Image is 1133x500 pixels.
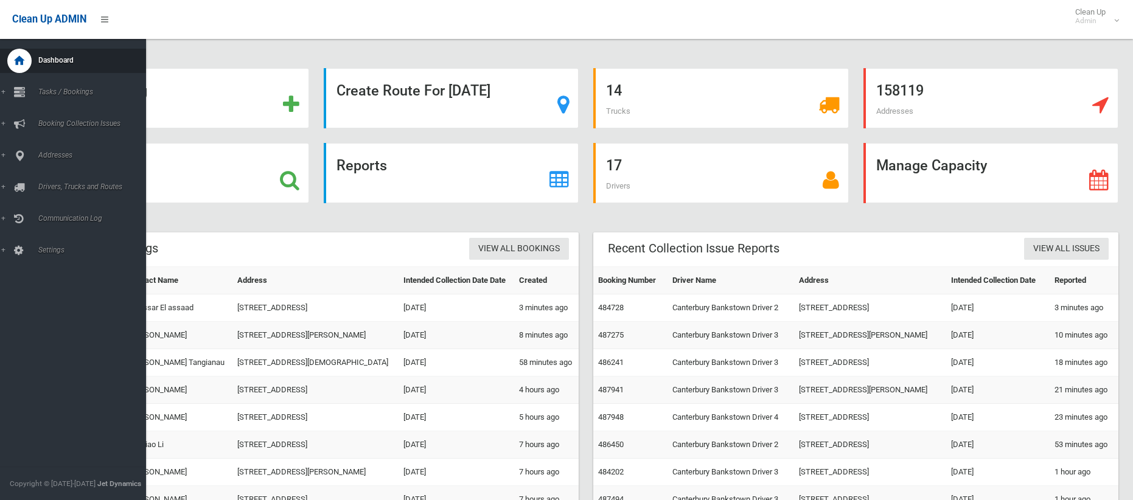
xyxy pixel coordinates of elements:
[946,267,1050,294] th: Intended Collection Date
[514,322,579,349] td: 8 minutes ago
[232,294,399,322] td: [STREET_ADDRESS]
[876,82,924,99] strong: 158119
[668,349,795,377] td: Canterbury Bankstown Driver 3
[794,404,946,431] td: [STREET_ADDRESS]
[514,431,579,459] td: 7 hours ago
[794,267,946,294] th: Address
[598,303,624,312] a: 484728
[232,431,399,459] td: [STREET_ADDRESS]
[399,431,514,459] td: [DATE]
[12,13,86,25] span: Clean Up ADMIN
[876,106,913,116] span: Addresses
[124,294,233,322] td: Myassar El assaad
[514,377,579,404] td: 4 hours ago
[399,377,514,404] td: [DATE]
[1024,238,1109,260] a: View All Issues
[606,181,630,190] span: Drivers
[593,267,668,294] th: Booking Number
[1050,431,1118,459] td: 53 minutes ago
[863,68,1119,128] a: 158119 Addresses
[668,431,795,459] td: Canterbury Bankstown Driver 2
[593,143,849,203] a: 17 Drivers
[794,431,946,459] td: [STREET_ADDRESS]
[598,330,624,339] a: 487275
[35,119,146,128] span: Booking Collection Issues
[794,322,946,349] td: [STREET_ADDRESS][PERSON_NAME]
[598,385,624,394] a: 487941
[876,157,987,174] strong: Manage Capacity
[232,349,399,377] td: [STREET_ADDRESS][DEMOGRAPHIC_DATA]
[35,88,146,96] span: Tasks / Bookings
[514,459,579,486] td: 7 hours ago
[1050,404,1118,431] td: 23 minutes ago
[124,322,233,349] td: [PERSON_NAME]
[946,349,1050,377] td: [DATE]
[399,459,514,486] td: [DATE]
[946,459,1050,486] td: [DATE]
[324,68,579,128] a: Create Route For [DATE]
[593,237,794,260] header: Recent Collection Issue Reports
[946,377,1050,404] td: [DATE]
[593,68,849,128] a: 14 Trucks
[514,349,579,377] td: 58 minutes ago
[1050,377,1118,404] td: 21 minutes ago
[1069,7,1118,26] span: Clean Up
[124,349,233,377] td: [PERSON_NAME] Tangianau
[514,294,579,322] td: 3 minutes ago
[946,294,1050,322] td: [DATE]
[124,404,233,431] td: [PERSON_NAME]
[946,404,1050,431] td: [DATE]
[1050,349,1118,377] td: 18 minutes ago
[124,377,233,404] td: [PERSON_NAME]
[598,467,624,476] a: 484202
[598,412,624,422] a: 487948
[794,459,946,486] td: [STREET_ADDRESS]
[232,459,399,486] td: [STREET_ADDRESS][PERSON_NAME]
[606,157,622,174] strong: 17
[35,214,146,223] span: Communication Log
[399,267,514,294] th: Intended Collection Date Date
[399,322,514,349] td: [DATE]
[124,267,233,294] th: Contact Name
[54,68,309,128] a: Add Booking
[35,182,146,191] span: Drivers, Trucks and Routes
[336,82,490,99] strong: Create Route For [DATE]
[35,151,146,159] span: Addresses
[514,267,579,294] th: Created
[668,267,795,294] th: Driver Name
[399,349,514,377] td: [DATE]
[97,479,141,488] strong: Jet Dynamics
[124,431,233,459] td: Tianjiao Li
[668,294,795,322] td: Canterbury Bankstown Driver 2
[863,143,1119,203] a: Manage Capacity
[1050,322,1118,349] td: 10 minutes ago
[35,246,146,254] span: Settings
[336,157,387,174] strong: Reports
[946,322,1050,349] td: [DATE]
[1050,294,1118,322] td: 3 minutes ago
[469,238,569,260] a: View All Bookings
[232,404,399,431] td: [STREET_ADDRESS]
[668,377,795,404] td: Canterbury Bankstown Driver 3
[1075,16,1106,26] small: Admin
[232,267,399,294] th: Address
[399,404,514,431] td: [DATE]
[606,106,630,116] span: Trucks
[598,358,624,367] a: 486241
[54,143,309,203] a: Search
[668,459,795,486] td: Canterbury Bankstown Driver 3
[794,377,946,404] td: [STREET_ADDRESS][PERSON_NAME]
[399,294,514,322] td: [DATE]
[232,322,399,349] td: [STREET_ADDRESS][PERSON_NAME]
[324,143,579,203] a: Reports
[35,56,146,64] span: Dashboard
[124,459,233,486] td: [PERSON_NAME]
[794,294,946,322] td: [STREET_ADDRESS]
[606,82,622,99] strong: 14
[668,322,795,349] td: Canterbury Bankstown Driver 3
[10,479,96,488] span: Copyright © [DATE]-[DATE]
[668,404,795,431] td: Canterbury Bankstown Driver 4
[1050,267,1118,294] th: Reported
[598,440,624,449] a: 486450
[794,349,946,377] td: [STREET_ADDRESS]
